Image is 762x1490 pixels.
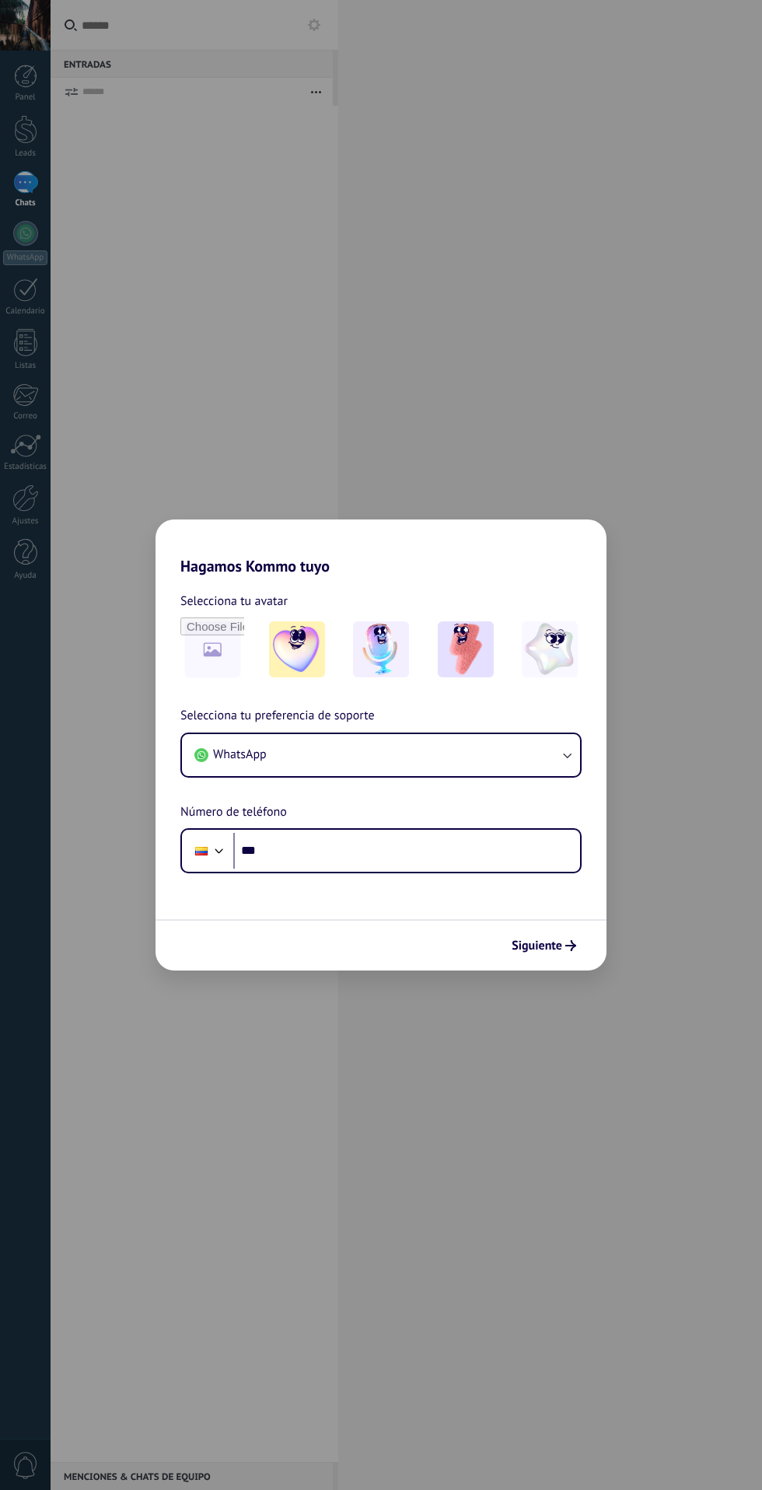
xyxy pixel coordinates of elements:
span: WhatsApp [213,747,267,762]
div: Colombia: + 57 [187,834,216,867]
h2: Hagamos Kommo tuyo [156,519,606,575]
span: Selecciona tu avatar [180,591,288,611]
button: Siguiente [505,932,583,959]
button: WhatsApp [182,734,580,776]
span: Número de teléfono [180,803,287,823]
span: Siguiente [512,940,562,951]
img: -4.jpeg [522,621,578,677]
img: -3.jpeg [438,621,494,677]
span: Selecciona tu preferencia de soporte [180,706,375,726]
img: -1.jpeg [269,621,325,677]
img: -2.jpeg [353,621,409,677]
